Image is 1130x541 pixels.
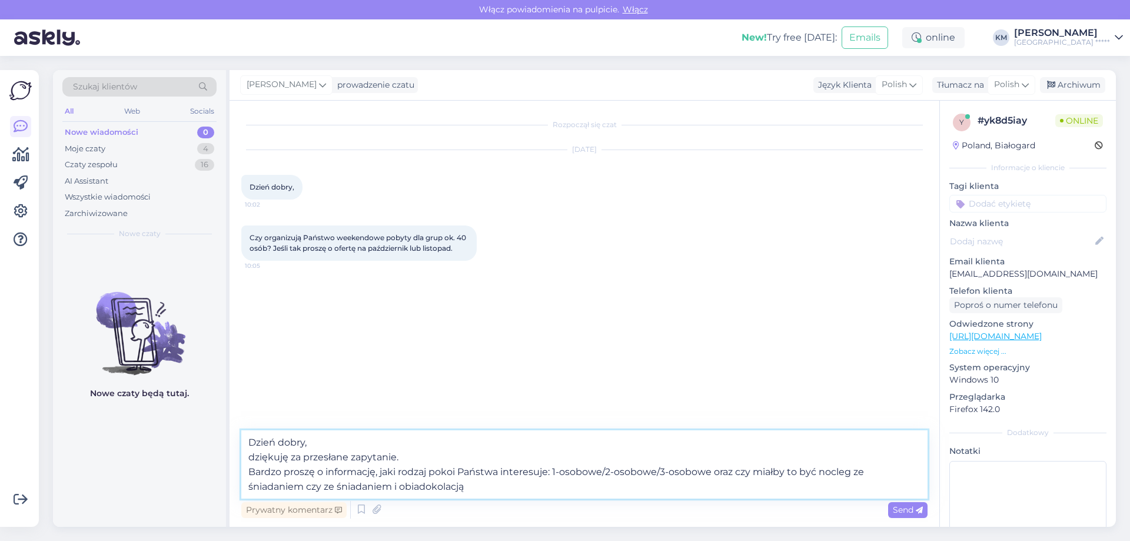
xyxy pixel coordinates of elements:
textarea: Dzień dobry, dziękuję za przesłane zapytanie. Bardzo proszę o informację, jaki rodzaj pokoi Państ... [241,430,928,499]
div: online [902,27,965,48]
div: Moje czaty [65,143,105,155]
span: Send [893,505,923,515]
div: Informacje o kliencie [949,162,1106,173]
a: [PERSON_NAME][GEOGRAPHIC_DATA] ***** [1014,28,1123,47]
div: Poland, Białogard [953,140,1035,152]
p: Odwiedzone strony [949,318,1106,330]
div: Rozpoczął się czat [241,120,928,130]
p: Tagi klienta [949,180,1106,192]
span: y [959,118,964,127]
div: [DATE] [241,144,928,155]
div: # yk8d5iay [978,114,1055,128]
b: New! [742,32,767,43]
img: Askly Logo [9,79,32,102]
div: 16 [195,159,214,171]
input: Dodaj nazwę [950,235,1093,248]
img: No chats [53,271,226,377]
div: 0 [197,127,214,138]
div: Web [122,104,142,119]
div: Zarchiwizowane [65,208,128,220]
span: [PERSON_NAME] [247,78,317,91]
div: All [62,104,76,119]
div: KM [993,29,1009,46]
span: 10:02 [245,200,289,209]
p: Telefon klienta [949,285,1106,297]
a: [URL][DOMAIN_NAME] [949,331,1042,341]
div: Język Klienta [813,79,872,91]
div: Czaty zespołu [65,159,118,171]
span: Czy organizują Państwo weekendowe pobyty dla grup ok. 40 osób? Jeśli tak proszę o ofertę na paźdz... [250,233,468,253]
span: 10:05 [245,261,289,270]
span: Szukaj klientów [73,81,137,93]
p: [EMAIL_ADDRESS][DOMAIN_NAME] [949,268,1106,280]
div: prowadzenie czatu [333,79,414,91]
div: AI Assistant [65,175,108,187]
p: Nazwa klienta [949,217,1106,230]
span: Polish [994,78,1019,91]
span: Online [1055,114,1103,127]
div: 4 [197,143,214,155]
div: Tłumacz na [932,79,984,91]
p: Przeglądarka [949,391,1106,403]
span: Nowe czaty [119,228,161,239]
p: Email klienta [949,255,1106,268]
button: Emails [842,26,888,49]
div: [PERSON_NAME] [1014,28,1110,38]
p: Notatki [949,445,1106,457]
p: Windows 10 [949,374,1106,386]
input: Dodać etykietę [949,195,1106,213]
p: System operacyjny [949,361,1106,374]
span: Dzień dobry, [250,182,294,191]
p: Firefox 142.0 [949,403,1106,416]
div: Prywatny komentarz [241,502,347,518]
p: Zobacz więcej ... [949,346,1106,357]
div: Poproś o numer telefonu [949,297,1062,313]
div: Socials [188,104,217,119]
p: Nowe czaty będą tutaj. [90,387,189,400]
span: Włącz [619,4,652,15]
div: Try free [DATE]: [742,31,837,45]
span: Polish [882,78,907,91]
div: Nowe wiadomości [65,127,138,138]
div: Wszystkie wiadomości [65,191,151,203]
div: Dodatkowy [949,427,1106,438]
div: Archiwum [1040,77,1105,93]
